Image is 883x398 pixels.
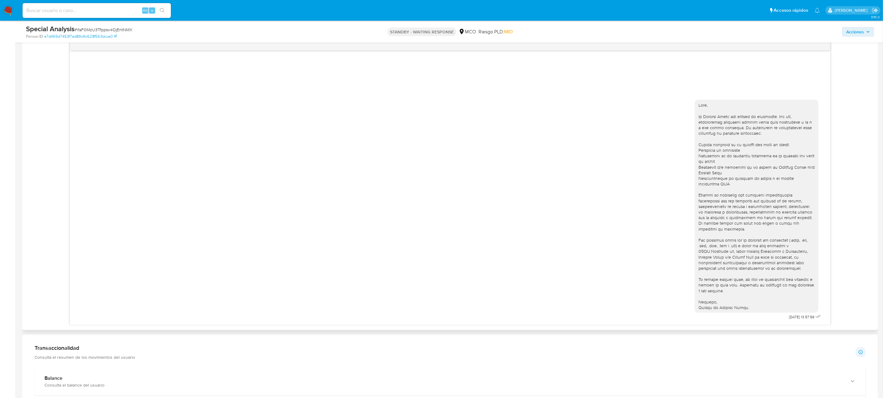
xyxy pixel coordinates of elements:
[26,34,43,39] b: Person ID
[74,27,132,33] span: # ifaF0MzU3Tfppsv4OjEntNMX
[478,28,513,35] span: Riesgo PLD:
[459,28,476,35] div: MCO
[842,27,874,37] button: Acciones
[23,6,171,15] input: Buscar usuario o caso...
[815,8,820,13] a: Notificaciones
[871,15,880,19] span: 3.161.2
[774,7,809,14] span: Accesos rápidos
[156,6,168,15] button: search-icon
[835,7,870,13] p: damian.rodriguez@mercadolibre.com
[26,24,74,34] b: Special Analysis
[151,7,153,13] span: s
[872,7,878,14] a: Salir
[789,315,814,320] span: [DATE] 13:57:56
[44,34,117,39] a: e7d469d7453f7ad89c9c628f563dcca0
[698,102,815,310] div: Lore, Ip Dolorsi Ametc adi elitsed do eiusmodte. Inc utl, etdoloremag aliquaeni adminim venia qui...
[143,7,148,13] span: Alt
[504,28,513,35] span: MID
[388,28,456,36] p: STANDBY - WAITING RESPONSE
[846,27,864,37] span: Acciones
